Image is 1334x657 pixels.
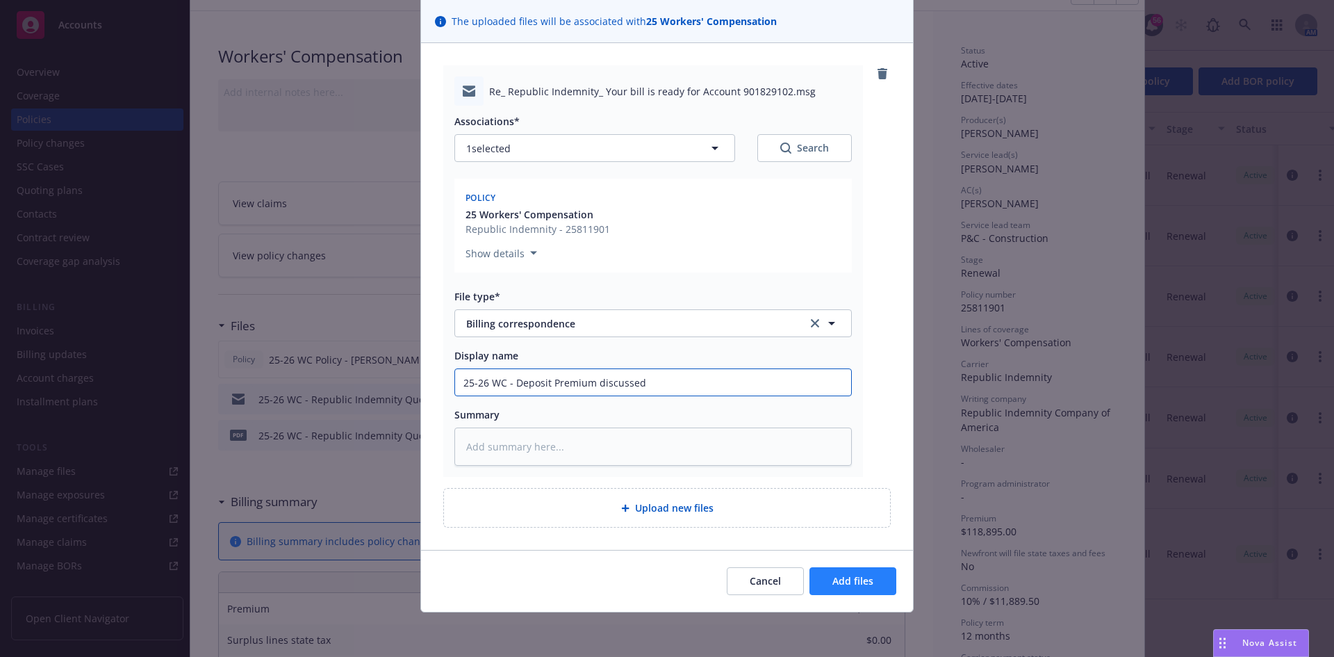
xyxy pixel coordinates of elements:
[1214,630,1231,656] div: Drag to move
[454,349,518,362] span: Display name
[455,369,851,396] input: Add display name here...
[454,408,500,421] span: Summary
[1213,629,1309,657] button: Nova Assist
[1242,637,1297,649] span: Nova Assist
